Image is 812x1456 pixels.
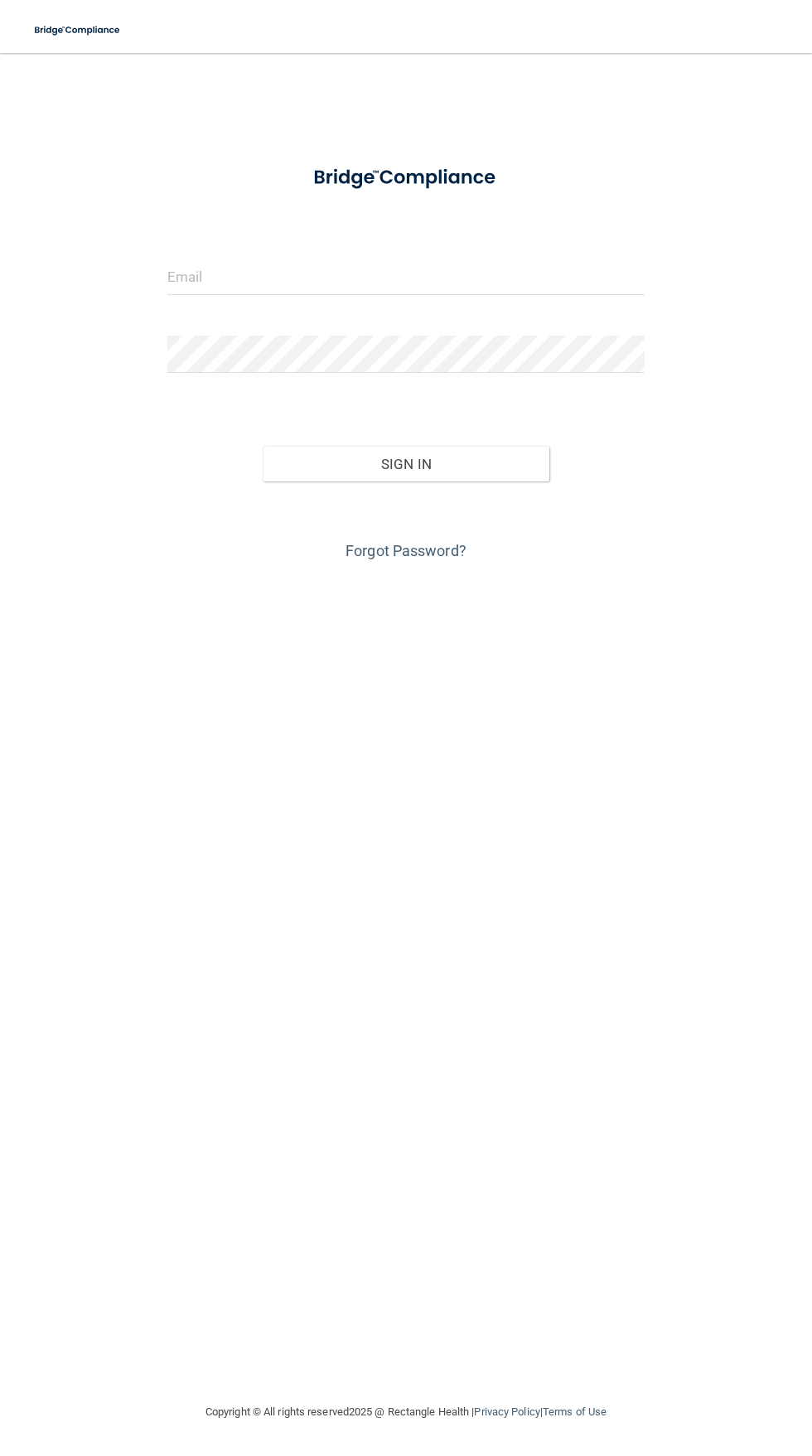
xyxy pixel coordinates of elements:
[474,1405,539,1418] a: Privacy Policy
[104,1386,708,1439] div: Copyright © All rights reserved 2025 @ Rectangle Health | |
[25,13,131,47] img: bridge_compliance_login_screen.278c3ca4.svg
[263,446,549,482] button: Sign In
[167,258,645,295] input: Email
[346,542,466,559] a: Forgot Password?
[293,152,520,203] img: bridge_compliance_login_screen.278c3ca4.svg
[543,1405,607,1418] a: Terms of Use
